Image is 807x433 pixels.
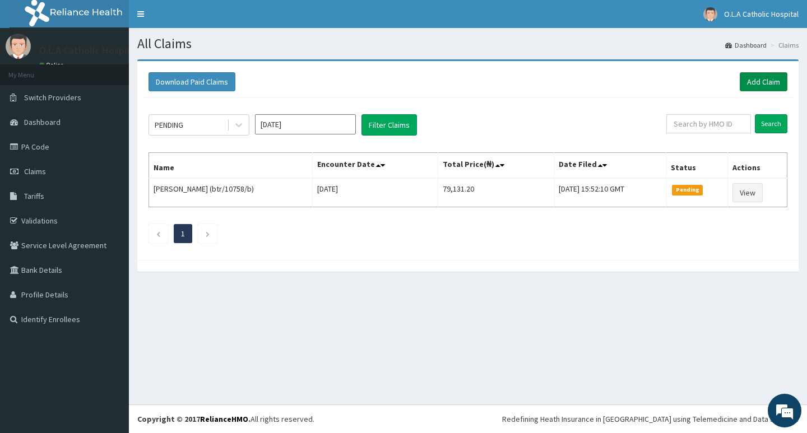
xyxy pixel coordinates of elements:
span: We're online! [65,141,155,254]
a: Dashboard [725,40,767,50]
a: Add Claim [740,72,787,91]
input: Select Month and Year [255,114,356,134]
a: View [732,183,763,202]
input: Search by HMO ID [666,114,751,133]
a: Page 1 is your current page [181,229,185,239]
img: User Image [703,7,717,21]
span: O.L.A Catholic Hospital [724,9,799,19]
div: PENDING [155,119,183,131]
textarea: Type your message and hit 'Enter' [6,306,214,345]
img: d_794563401_company_1708531726252_794563401 [21,56,45,84]
th: Status [666,153,728,179]
td: 79,131.20 [438,178,554,207]
span: Switch Providers [24,92,81,103]
th: Date Filed [554,153,666,179]
td: [DATE] 15:52:10 GMT [554,178,666,207]
div: Minimize live chat window [184,6,211,32]
span: Pending [672,185,703,195]
th: Total Price(₦) [438,153,554,179]
a: RelianceHMO [200,414,248,424]
a: Previous page [156,229,161,239]
button: Filter Claims [361,114,417,136]
footer: All rights reserved. [129,404,807,433]
div: Chat with us now [58,63,188,77]
th: Name [149,153,313,179]
span: Tariffs [24,191,44,201]
h1: All Claims [137,36,799,51]
span: Claims [24,166,46,176]
img: User Image [6,34,31,59]
input: Search [755,114,787,133]
th: Encounter Date [313,153,438,179]
td: [DATE] [313,178,438,207]
td: [PERSON_NAME] (btr/10758/b) [149,178,313,207]
div: Redefining Heath Insurance in [GEOGRAPHIC_DATA] using Telemedicine and Data Science! [502,413,799,425]
a: Online [39,61,66,69]
span: Dashboard [24,117,61,127]
th: Actions [728,153,787,179]
button: Download Paid Claims [149,72,235,91]
p: O.L.A Catholic Hospital [39,45,139,55]
a: Next page [205,229,210,239]
li: Claims [768,40,799,50]
strong: Copyright © 2017 . [137,414,251,424]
